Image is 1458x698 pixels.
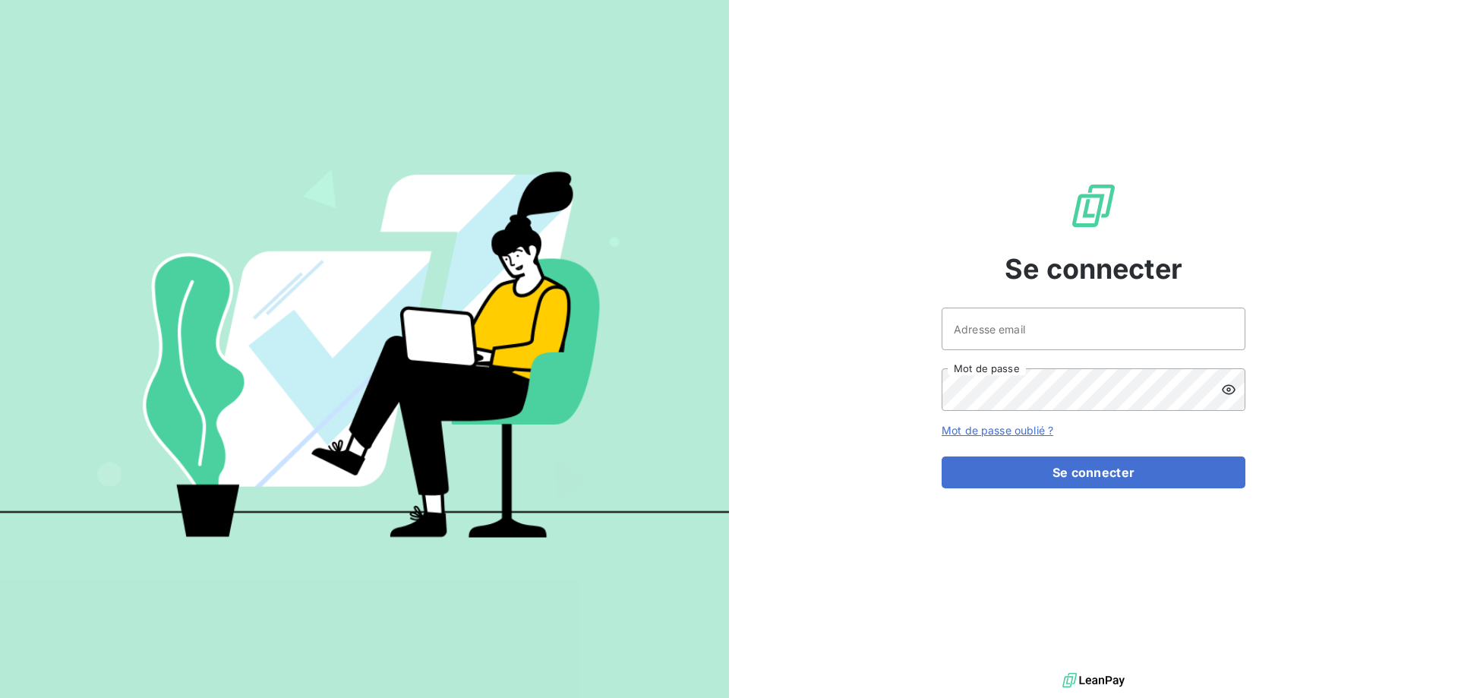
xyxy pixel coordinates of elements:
[1005,248,1182,289] span: Se connecter
[1062,669,1125,692] img: logo
[942,308,1245,350] input: placeholder
[942,456,1245,488] button: Se connecter
[1069,182,1118,230] img: Logo LeanPay
[942,424,1053,437] a: Mot de passe oublié ?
